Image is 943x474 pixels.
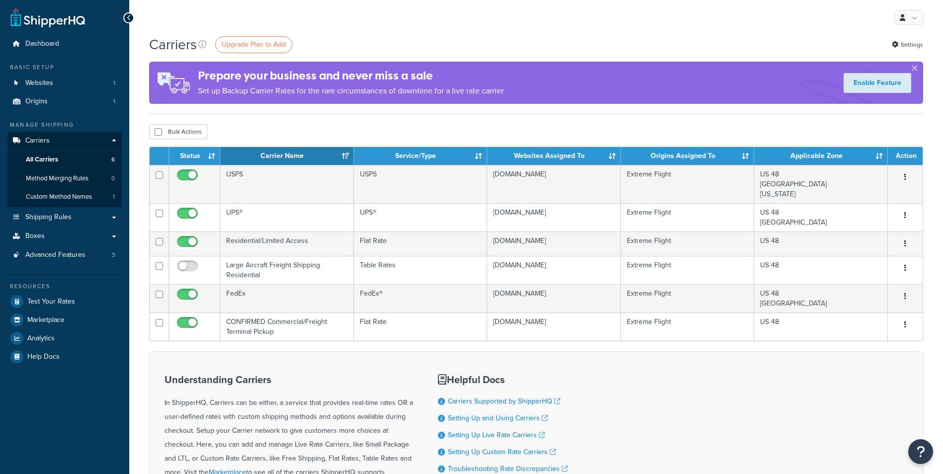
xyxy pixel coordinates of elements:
[7,92,122,111] a: Origins 1
[621,256,755,284] td: Extreme Flight
[487,232,621,256] td: [DOMAIN_NAME]
[621,313,755,341] td: Extreme Flight
[621,284,755,313] td: Extreme Flight
[26,156,58,164] span: All Carriers
[149,124,207,139] button: Bulk Actions
[27,334,55,343] span: Analytics
[908,439,933,464] button: Open Resource Center
[10,7,85,27] a: ShipperHQ Home
[448,464,568,474] a: Troubleshooting Rate Discrepancies
[7,227,122,245] a: Boxes
[26,174,88,183] span: Method Merging Rules
[7,35,122,53] a: Dashboard
[621,165,755,203] td: Extreme Flight
[111,174,115,183] span: 0
[25,40,59,48] span: Dashboard
[198,68,505,84] h4: Prepare your business and never miss a sale
[25,97,48,106] span: Origins
[220,203,354,232] td: UPS®
[111,156,115,164] span: 6
[7,74,122,92] a: Websites 1
[25,137,50,145] span: Carriers
[25,232,45,240] span: Boxes
[487,203,621,232] td: [DOMAIN_NAME]
[7,329,122,347] a: Analytics
[113,79,115,87] span: 1
[7,121,122,129] div: Manage Shipping
[220,256,354,284] td: Large Aircraft Freight Shipping Residential
[354,165,488,203] td: USPS
[7,246,122,264] li: Advanced Features
[7,169,122,188] li: Method Merging Rules
[25,251,86,259] span: Advanced Features
[888,147,923,165] th: Action
[448,430,545,440] a: Setting Up Live Rate Carriers
[448,396,560,406] a: Carriers Supported by ShipperHQ
[754,256,888,284] td: US 48
[7,151,122,169] a: All Carriers 6
[220,284,354,313] td: FedEx
[754,203,888,232] td: US 48 [GEOGRAPHIC_DATA]
[7,188,122,206] a: Custom Method Names 1
[220,313,354,341] td: CONFIRMED Commercial/Freight Terminal Pickup
[438,374,568,385] h3: Helpful Docs
[7,246,122,264] a: Advanced Features 3
[27,316,65,324] span: Marketplace
[354,256,488,284] td: Table Rates
[7,63,122,72] div: Basic Setup
[844,73,911,93] a: Enable Feature
[198,84,505,98] p: Set up Backup Carrier Rates for the rare circumstances of downtime for a live rate carrier.
[220,147,354,165] th: Carrier Name: activate to sort column ascending
[754,165,888,203] td: US 48 [GEOGRAPHIC_DATA] [US_STATE]
[448,447,556,457] a: Setting Up Custom Rate Carriers
[7,348,122,366] a: Help Docs
[7,169,122,188] a: Method Merging Rules 0
[149,62,198,104] img: ad-rules-rateshop-fe6ec290ccb7230408bd80ed9643f0289d75e0ffd9eb532fc0e269fcd187b520.png
[754,284,888,313] td: US 48 [GEOGRAPHIC_DATA]
[754,232,888,256] td: US 48
[354,313,488,341] td: Flat Rate
[27,353,60,361] span: Help Docs
[112,251,115,259] span: 3
[113,97,115,106] span: 1
[487,284,621,313] td: [DOMAIN_NAME]
[892,38,923,52] a: Settings
[169,147,220,165] th: Status: activate to sort column ascending
[354,232,488,256] td: Flat Rate
[448,413,548,423] a: Setting Up and Using Carriers
[754,147,888,165] th: Applicable Zone: activate to sort column ascending
[7,151,122,169] li: All Carriers
[621,147,755,165] th: Origins Assigned To: activate to sort column ascending
[7,282,122,291] div: Resources
[7,311,122,329] a: Marketplace
[25,213,72,222] span: Shipping Rules
[487,147,621,165] th: Websites Assigned To: activate to sort column ascending
[220,232,354,256] td: Residential/Limited Access
[487,165,621,203] td: [DOMAIN_NAME]
[25,79,53,87] span: Websites
[354,203,488,232] td: UPS®
[487,256,621,284] td: [DOMAIN_NAME]
[7,74,122,92] li: Websites
[7,293,122,311] a: Test Your Rates
[621,232,755,256] td: Extreme Flight
[7,92,122,111] li: Origins
[7,132,122,150] a: Carriers
[7,132,122,207] li: Carriers
[7,208,122,227] a: Shipping Rules
[27,298,75,306] span: Test Your Rates
[354,284,488,313] td: FedEx®
[754,313,888,341] td: US 48
[26,193,92,201] span: Custom Method Names
[621,203,755,232] td: Extreme Flight
[354,147,488,165] th: Service/Type: activate to sort column ascending
[165,374,413,385] h3: Understanding Carriers
[149,35,197,54] h1: Carriers
[220,165,354,203] td: USPS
